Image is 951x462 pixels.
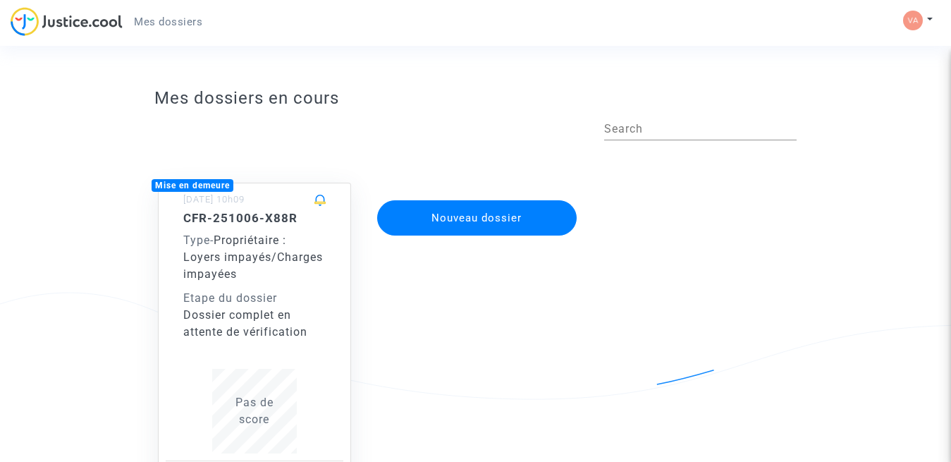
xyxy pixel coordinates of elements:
[123,11,214,32] a: Mes dossiers
[11,7,123,36] img: jc-logo.svg
[154,88,797,109] h3: Mes dossiers en cours
[152,179,233,192] div: Mise en demeure
[376,191,579,205] a: Nouveau dossier
[183,233,214,247] span: -
[183,307,326,341] div: Dossier complet en attente de vérification
[183,194,245,205] small: [DATE] 10h09
[183,211,326,225] h5: CFR-251006-X88R
[903,11,923,30] img: cc56e313e457542d59cd851ca94844fd
[183,290,326,307] div: Etape du dossier
[134,16,202,28] span: Mes dossiers
[183,233,210,247] span: Type
[377,200,577,236] button: Nouveau dossier
[235,396,274,426] span: Pas de score
[183,233,323,281] span: Propriétaire : Loyers impayés/Charges impayées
